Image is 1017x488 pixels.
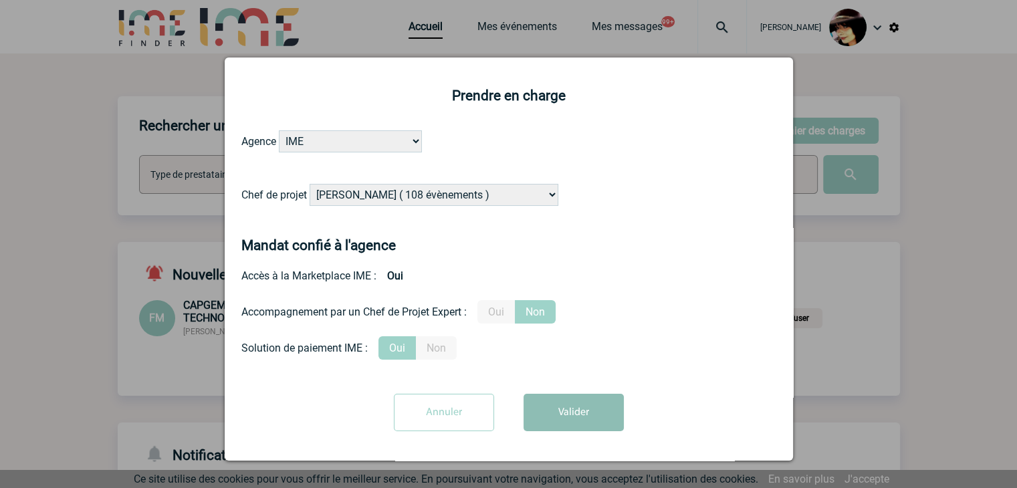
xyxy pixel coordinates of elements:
[241,342,368,354] div: Solution de paiement IME :
[241,264,776,287] div: Accès à la Marketplace IME :
[477,300,515,324] label: Oui
[241,237,396,253] h4: Mandat confié à l'agence
[416,336,457,360] label: Non
[241,306,467,318] div: Accompagnement par un Chef de Projet Expert :
[378,336,416,360] label: Oui
[241,135,276,148] label: Agence
[241,300,776,324] div: Prestation payante
[515,300,556,324] label: Non
[241,336,776,360] div: Conformité aux process achat client, Prise en charge de la facturation, Mutualisation de plusieur...
[241,88,776,104] h2: Prendre en charge
[241,189,307,201] label: Chef de projet
[524,394,624,431] button: Valider
[376,264,414,287] b: Oui
[394,394,494,431] input: Annuler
